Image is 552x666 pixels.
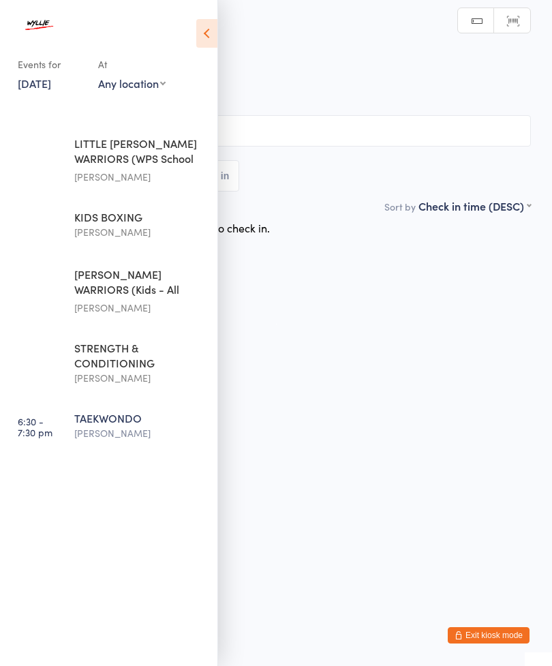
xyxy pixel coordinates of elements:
a: 4:00 -4:45 pmKIDS BOXING[PERSON_NAME] [4,198,217,254]
time: 6:30 - 7:30 pm [18,416,52,438]
button: Exit kiosk mode [448,627,530,644]
a: 5:30 -6:30 pmSTRENGTH & CONDITIONING[PERSON_NAME] [4,329,217,397]
h2: TAEKWONDO Check-in [21,34,531,57]
div: KIDS BOXING [74,209,206,224]
img: Wyllie Martial Arts [14,10,65,40]
a: 3:15 -4:00 pmLITTLE [PERSON_NAME] WARRIORS (WPS School Pick Up include...[PERSON_NAME] [4,124,217,196]
div: [PERSON_NAME] [74,300,206,316]
time: 4:45 - 5:30 pm [18,272,53,294]
span: [PERSON_NAME] [21,77,510,91]
div: [PERSON_NAME] [74,169,206,185]
time: 5:30 - 6:30 pm [18,346,53,367]
div: [PERSON_NAME] WARRIORS (Kids - All Levels) [74,267,206,300]
a: [DATE] [18,76,51,91]
div: [PERSON_NAME] [74,370,206,386]
div: LITTLE [PERSON_NAME] WARRIORS (WPS School Pick Up include... [74,136,206,169]
div: STRENGTH & CONDITIONING [74,340,206,370]
a: 4:45 -5:30 pm[PERSON_NAME] WARRIORS (Kids - All Levels)[PERSON_NAME] [4,255,217,327]
time: 4:00 - 4:45 pm [18,215,54,237]
time: 3:15 - 4:00 pm [18,141,54,163]
a: 6:30 -7:30 pmTAEKWONDO[PERSON_NAME] [4,399,217,455]
div: Check in time (DESC) [418,198,531,213]
label: Sort by [384,200,416,213]
span: [DATE] 6:30pm [21,63,510,77]
div: At [98,53,166,76]
span: . [21,91,531,104]
div: [PERSON_NAME] [74,425,206,441]
div: Events for [18,53,85,76]
div: [PERSON_NAME] [74,224,206,240]
div: TAEKWONDO [74,410,206,425]
input: Search [21,115,531,147]
div: Any location [98,76,166,91]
